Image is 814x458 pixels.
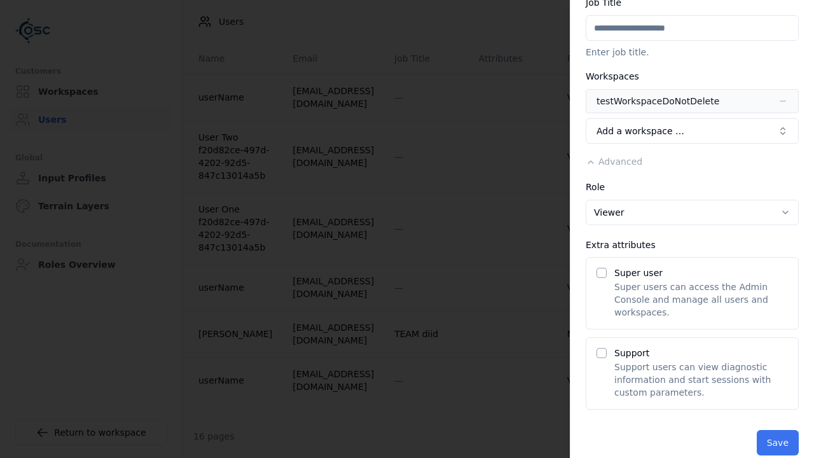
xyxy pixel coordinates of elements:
[598,156,642,167] span: Advanced
[614,281,788,319] p: Super users can access the Admin Console and manage all users and workspaces.
[597,95,719,108] div: testWorkspaceDoNotDelete
[586,71,639,81] label: Workspaces
[586,155,642,168] button: Advanced
[614,348,649,358] label: Support
[586,46,799,59] p: Enter job title.
[614,361,788,399] p: Support users can view diagnostic information and start sessions with custom parameters.
[586,182,605,192] label: Role
[614,268,663,278] label: Super user
[597,125,684,137] span: Add a workspace …
[586,240,799,249] div: Extra attributes
[757,430,799,455] button: Save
